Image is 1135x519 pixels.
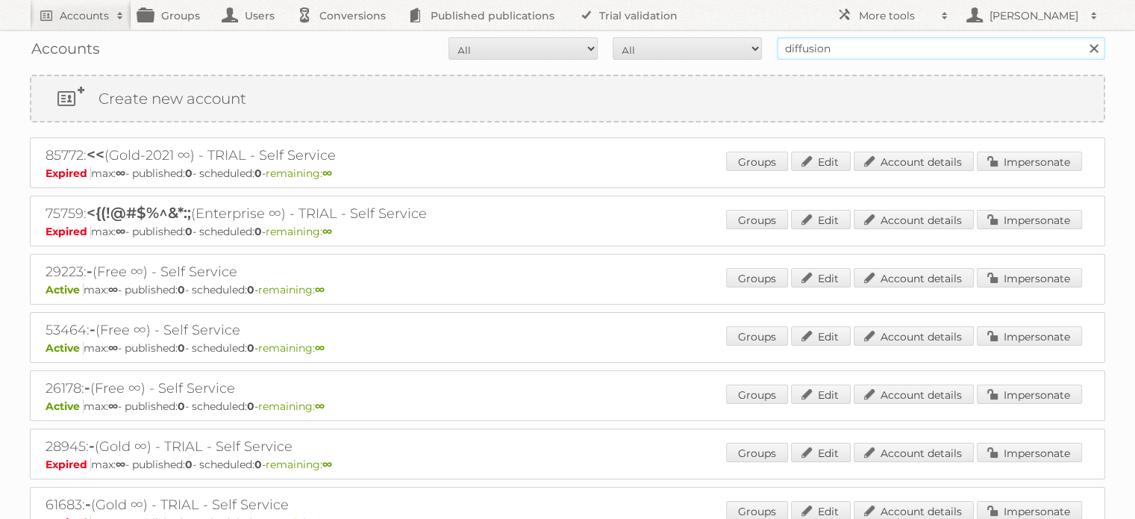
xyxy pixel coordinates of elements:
a: Edit [791,385,851,404]
a: Groups [726,326,788,346]
span: remaining: [258,341,325,355]
a: Impersonate [977,385,1082,404]
span: <{(!@#$%^&*:; [87,204,191,222]
p: max: - published: - scheduled: - [46,400,1089,413]
strong: ∞ [315,400,325,413]
strong: ∞ [315,341,325,355]
strong: 0 [178,400,185,413]
span: remaining: [266,167,332,180]
strong: 0 [247,400,254,413]
span: - [89,437,95,455]
p: max: - published: - scheduled: - [46,341,1089,355]
p: max: - published: - scheduled: - [46,167,1089,180]
p: max: - published: - scheduled: - [46,225,1089,238]
strong: ∞ [322,167,332,180]
a: Account details [854,268,974,288]
strong: 0 [178,283,185,296]
strong: 0 [254,458,262,471]
strong: 0 [185,225,193,238]
strong: ∞ [116,167,125,180]
h2: 85772: (Gold-2021 ∞) - TRIAL - Self Service [46,146,568,165]
a: Account details [854,443,974,462]
a: Groups [726,268,788,288]
strong: 0 [178,341,185,355]
h2: 28945: (Gold ∞) - TRIAL - Self Service [46,437,568,456]
strong: ∞ [108,400,118,413]
strong: 0 [185,458,193,471]
h2: 26178: (Free ∞) - Self Service [46,379,568,398]
a: Impersonate [977,326,1082,346]
strong: 0 [185,167,193,180]
p: max: - published: - scheduled: - [46,283,1089,296]
h2: Accounts [60,8,109,23]
a: Edit [791,268,851,288]
h2: 29223: (Free ∞) - Self Service [46,262,568,282]
strong: ∞ [108,283,118,296]
span: Expired [46,458,91,471]
a: Edit [791,210,851,229]
strong: 0 [247,283,254,296]
a: Impersonate [977,268,1082,288]
h2: 61683: (Gold ∞) - TRIAL - Self Service [46,495,568,515]
span: remaining: [258,400,325,413]
a: Groups [726,443,788,462]
a: Create new account [31,76,1104,121]
span: - [84,379,90,397]
strong: ∞ [322,458,332,471]
strong: ∞ [108,341,118,355]
a: Groups [726,152,788,171]
span: remaining: [266,458,332,471]
a: Impersonate [977,152,1082,171]
strong: ∞ [315,283,325,296]
strong: 0 [254,225,262,238]
a: Edit [791,443,851,462]
a: Account details [854,385,974,404]
a: Account details [854,152,974,171]
span: - [87,262,93,280]
p: max: - published: - scheduled: - [46,458,1089,471]
strong: ∞ [116,225,125,238]
span: remaining: [266,225,332,238]
a: Account details [854,210,974,229]
strong: 0 [254,167,262,180]
span: Expired [46,167,91,180]
a: Impersonate [977,443,1082,462]
h2: More tools [859,8,934,23]
strong: 0 [247,341,254,355]
a: Groups [726,210,788,229]
h2: 75759: (Enterprise ∞) - TRIAL - Self Service [46,204,568,223]
a: Account details [854,326,974,346]
a: Edit [791,152,851,171]
strong: ∞ [116,458,125,471]
span: - [85,495,91,513]
a: Edit [791,326,851,346]
a: Groups [726,385,788,404]
span: Active [46,400,84,413]
a: Impersonate [977,210,1082,229]
strong: ∞ [322,225,332,238]
h2: 53464: (Free ∞) - Self Service [46,320,568,340]
span: remaining: [258,283,325,296]
span: Active [46,283,84,296]
span: Expired [46,225,91,238]
span: << [87,146,104,164]
span: Active [46,341,84,355]
h2: [PERSON_NAME] [986,8,1083,23]
span: - [90,320,96,338]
